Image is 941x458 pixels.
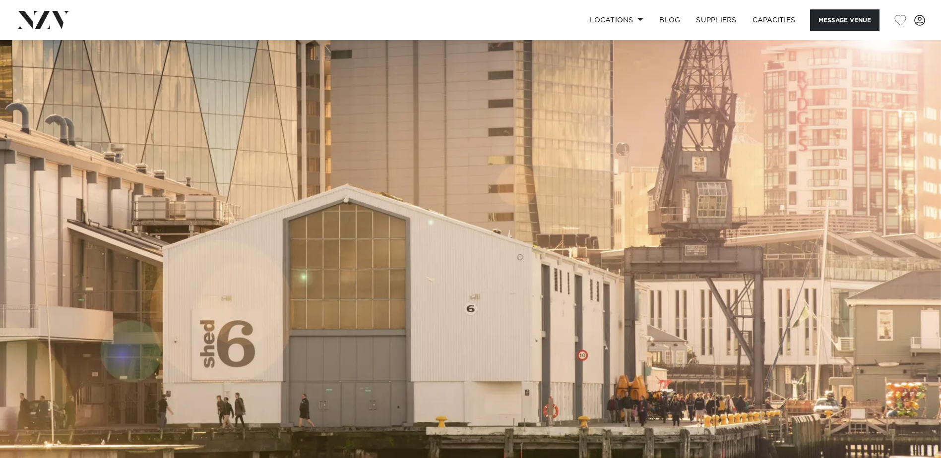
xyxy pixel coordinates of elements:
a: Locations [582,9,651,31]
img: nzv-logo.png [16,11,70,29]
a: SUPPLIERS [688,9,744,31]
a: Capacities [745,9,804,31]
a: BLOG [651,9,688,31]
button: Message Venue [810,9,879,31]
